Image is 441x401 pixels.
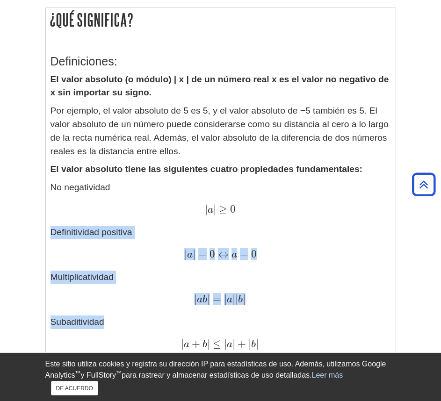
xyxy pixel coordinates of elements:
[75,370,81,376] font: ™
[194,293,197,305] font: |
[213,203,216,215] font: |
[232,293,235,305] font: |
[238,294,243,305] font: b
[51,164,362,174] font: El valor absoluto tiene las siguientes cuatro propiedades fundamentales:
[45,360,386,379] font: Este sitio utiliza cookies y registra su dirección IP para estadísticas de uso. Además, utilizamo...
[184,248,187,260] font: |
[193,248,195,260] font: |
[51,106,389,156] font: Por ejemplo, el valor absoluto de 5 es 5, y el valor absoluto de −5 también es 5. El valor absolu...
[213,293,221,305] font: =
[409,178,439,191] a: Volver arriba
[219,203,227,215] font: ≥
[116,370,122,376] font: ™
[51,74,389,98] font: El valor absoluto (o módulo) | x | de un número real x es el valor no negativo de x sin importar ...
[232,337,235,350] font: |
[81,371,116,379] font: y FullStory
[248,337,251,350] font: |
[218,248,229,260] font: ⇔
[197,294,202,305] font: a
[51,55,117,68] font: Definiciones:
[51,381,98,395] button: Cerca
[224,337,227,350] font: |
[56,385,93,392] font: DE ACUERDO
[243,293,246,305] font: |
[50,10,133,29] font: ¿Qué significa?
[213,337,221,350] font: ≤
[238,337,246,350] font: +
[202,339,207,350] font: b
[207,337,210,350] font: |
[51,317,104,327] font: Subaditividad
[227,339,232,350] font: a
[312,371,343,379] a: Leer más
[198,248,207,260] font: =
[240,248,248,260] font: =
[231,250,237,260] font: a
[51,227,132,237] font: Definitividad positiva
[202,294,207,305] font: b
[187,250,193,260] font: a
[205,203,208,215] font: |
[227,294,232,305] font: a
[122,371,311,379] font: para rastrear y almacenar estadísticas de uso detalladas.
[235,293,238,305] font: |
[251,248,257,260] font: 0
[51,272,114,282] font: Multiplicatividad
[207,293,210,305] font: |
[208,205,213,215] font: a
[51,182,110,192] font: No negatividad
[192,337,200,350] font: +
[251,339,256,350] font: b
[210,248,215,260] font: 0
[224,293,227,305] font: |
[184,339,189,350] font: a
[230,203,236,215] font: 0
[181,337,184,350] font: |
[256,337,259,350] font: |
